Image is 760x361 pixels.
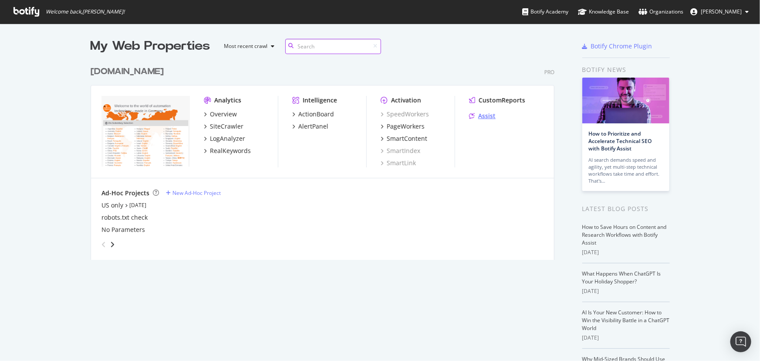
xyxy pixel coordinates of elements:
[101,201,123,210] a: US only
[638,7,683,16] div: Organizations
[129,201,146,209] a: [DATE]
[285,39,381,54] input: Search
[683,5,756,19] button: [PERSON_NAME]
[214,96,241,105] div: Analytics
[582,204,670,214] div: Latest Blog Posts
[101,213,148,222] a: robots.txt check
[204,146,251,155] a: RealKeywords
[582,287,670,295] div: [DATE]
[210,110,237,119] div: Overview
[381,159,416,167] a: SmartLink
[582,78,669,123] img: How to Prioritize and Accelerate Technical SEO with Botify Assist
[224,44,268,49] div: Most recent crawl
[469,96,525,105] a: CustomReports
[582,249,670,256] div: [DATE]
[217,39,278,53] button: Most recent crawl
[101,189,149,198] div: Ad-Hoc Projects
[391,96,421,105] div: Activation
[91,65,164,78] div: [DOMAIN_NAME]
[204,110,237,119] a: Overview
[478,112,496,120] div: Assist
[479,96,525,105] div: CustomReports
[298,110,334,119] div: ActionBoard
[91,65,167,78] a: [DOMAIN_NAME]
[166,189,221,197] a: New Ad-Hoc Project
[582,65,670,75] div: Botify news
[109,240,115,249] div: angle-right
[544,68,554,76] div: Pro
[210,146,251,155] div: RealKeywords
[589,130,652,152] a: How to Prioritize and Accelerate Technical SEO with Botify Assist
[381,134,427,143] a: SmartContent
[578,7,629,16] div: Knowledge Base
[381,110,429,119] a: SpeedWorkers
[730,331,751,352] div: Open Intercom Messenger
[582,42,652,51] a: Botify Chrome Plugin
[701,8,742,15] span: Jack Firneno
[91,55,561,260] div: grid
[387,122,425,131] div: PageWorkers
[582,223,667,246] a: How to Save Hours on Content and Research Workflows with Botify Assist
[589,157,663,184] div: AI search demands speed and agility, yet multi-step technical workflows take time and effort. Tha...
[298,122,328,131] div: AlertPanel
[591,42,652,51] div: Botify Chrome Plugin
[381,146,420,155] a: SmartIndex
[381,122,425,131] a: PageWorkers
[91,37,210,55] div: My Web Properties
[98,238,109,252] div: angle-left
[582,270,661,285] a: What Happens When ChatGPT Is Your Holiday Shopper?
[522,7,568,16] div: Botify Academy
[582,334,670,342] div: [DATE]
[101,225,145,234] a: No Parameters
[582,309,670,332] a: AI Is Your New Customer: How to Win the Visibility Battle in a ChatGPT World
[172,189,221,197] div: New Ad-Hoc Project
[292,110,334,119] a: ActionBoard
[469,112,496,120] a: Assist
[204,134,245,143] a: LogAnalyzer
[303,96,337,105] div: Intelligence
[387,134,427,143] div: SmartContent
[210,122,243,131] div: SiteCrawler
[204,122,243,131] a: SiteCrawler
[101,96,190,167] img: www.IFM.com
[46,8,125,15] span: Welcome back, [PERSON_NAME] !
[210,134,245,143] div: LogAnalyzer
[292,122,328,131] a: AlertPanel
